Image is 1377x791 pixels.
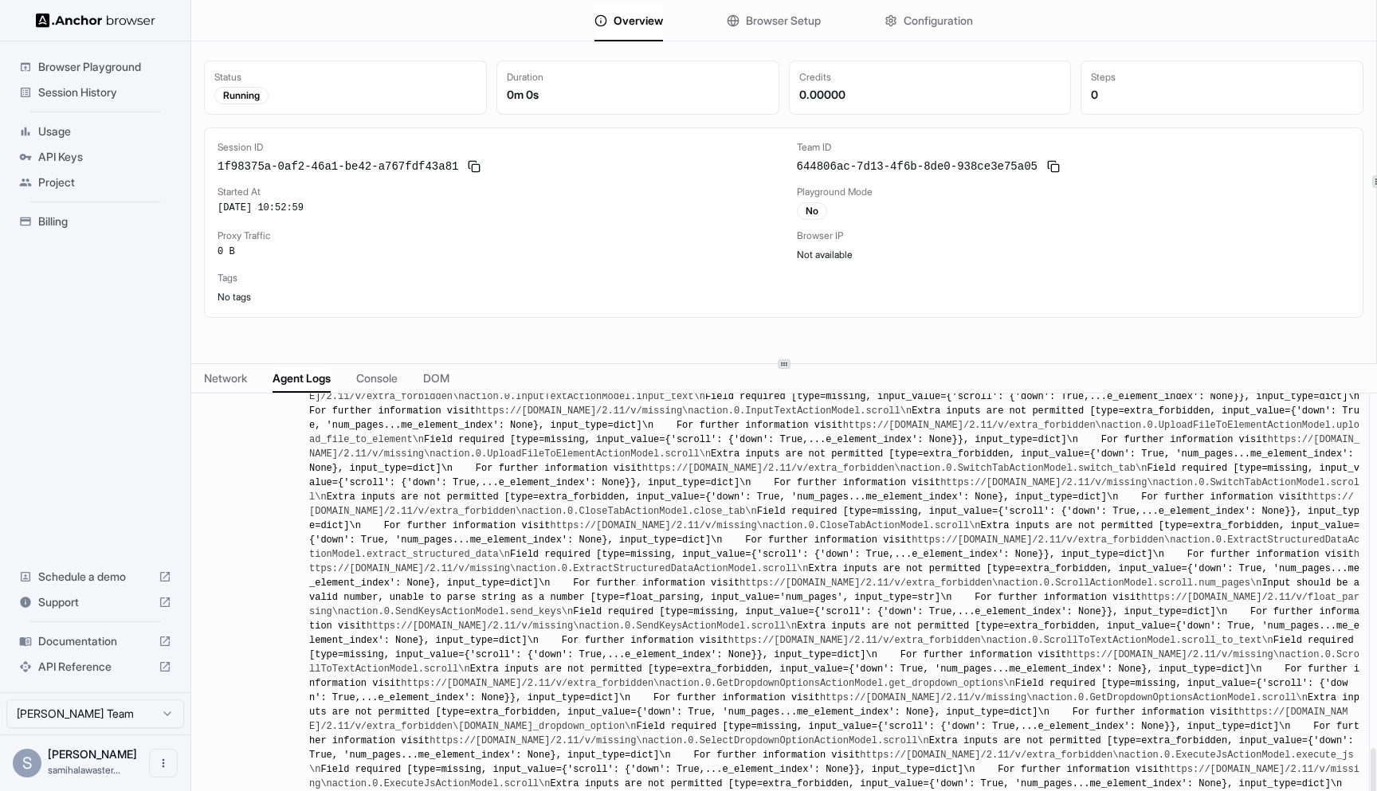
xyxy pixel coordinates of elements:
[797,186,1351,198] div: Playground Mode
[799,87,1061,103] div: 0.00000
[149,749,178,777] button: Open menu
[13,564,178,589] div: Schedule a demo
[507,87,769,103] div: 0m 0s
[401,678,1015,689] a: https://[DOMAIN_NAME]/2.11/v/extra_forbidden\naction.0.GetDropdownOptionsActionModel.get_dropdown...
[214,71,477,84] div: Status
[218,141,771,154] div: Session ID
[13,144,178,170] div: API Keys
[38,569,152,585] span: Schedule a demo
[423,370,449,386] span: DOM
[38,659,152,675] span: API Reference
[38,59,171,75] span: Browser Playground
[218,272,1350,284] div: Tags
[204,370,247,386] span: Network
[507,71,769,84] div: Duration
[273,370,331,386] span: Agent Logs
[642,463,1147,474] a: https://[DOMAIN_NAME]/2.11/v/extra_forbidden\naction.0.SwitchTabActionModel.switch_tab\n
[13,209,178,234] div: Billing
[746,13,821,29] span: Browser Setup
[218,229,771,242] div: Proxy Traffic
[218,202,771,214] div: [DATE] 10:52:59
[367,621,797,632] a: https://[DOMAIN_NAME]/2.11/v/missing\naction.0.SendKeysActionModel.scroll\n
[13,589,178,615] div: Support
[13,654,178,679] div: API Reference
[430,735,929,746] a: https://[DOMAIN_NAME]/2.11/v/missing\naction.0.SelectDropdownOptionActionModel.scroll\n
[38,633,152,649] span: Documentation
[36,13,155,28] img: Anchor Logo
[799,71,1061,84] div: Credits
[48,764,120,776] span: samihalawaster@gmail.com
[797,141,1351,154] div: Team ID
[728,635,1273,646] a: https://[DOMAIN_NAME]/2.11/v/extra_forbidden\naction.0.ScrollToTextActionModel.scroll_to_text\n
[13,80,178,105] div: Session History
[214,87,269,104] div: Running
[13,749,41,777] div: S
[218,245,771,258] div: 0 B
[38,123,171,139] span: Usage
[218,186,771,198] div: Started At
[1091,71,1353,84] div: Steps
[797,229,1351,242] div: Browser IP
[13,628,178,654] div: Documentation
[38,174,171,190] span: Project
[309,434,1359,460] a: https://[DOMAIN_NAME]/2.11/v/missing\naction.0.UploadFileToElementActionModel.scroll\n
[13,54,178,80] div: Browser Playground
[820,692,1308,703] a: https://[DOMAIN_NAME]/2.11/v/missing\naction.0.GetDropdownOptionsActionModel.scroll\n
[48,747,137,761] span: Sami Halawa
[739,578,1261,589] a: https://[DOMAIN_NAME]/2.11/v/extra_forbidden\naction.0.ScrollActionModel.scroll.num_pages\n
[218,159,458,174] span: 1f98375a-0af2-46a1-be42-a767fdf43a81
[38,84,171,100] span: Session History
[476,405,912,417] a: https://[DOMAIN_NAME]/2.11/v/missing\naction.0.InputTextActionModel.scroll\n
[550,520,980,531] a: https://[DOMAIN_NAME]/2.11/v/missing\naction.0.CloseTabActionModel.scroll\n
[797,249,853,260] span: Not available
[797,202,827,220] div: No
[1091,87,1353,103] div: 0
[13,119,178,144] div: Usage
[218,291,251,303] span: No tags
[38,213,171,229] span: Billing
[356,370,398,386] span: Console
[904,13,973,29] span: Configuration
[38,594,152,610] span: Support
[13,170,178,195] div: Project
[38,149,171,165] span: API Keys
[614,13,663,29] span: Overview
[797,159,1038,174] span: 644806ac-7d13-4f6b-8de0-938ce3e75a05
